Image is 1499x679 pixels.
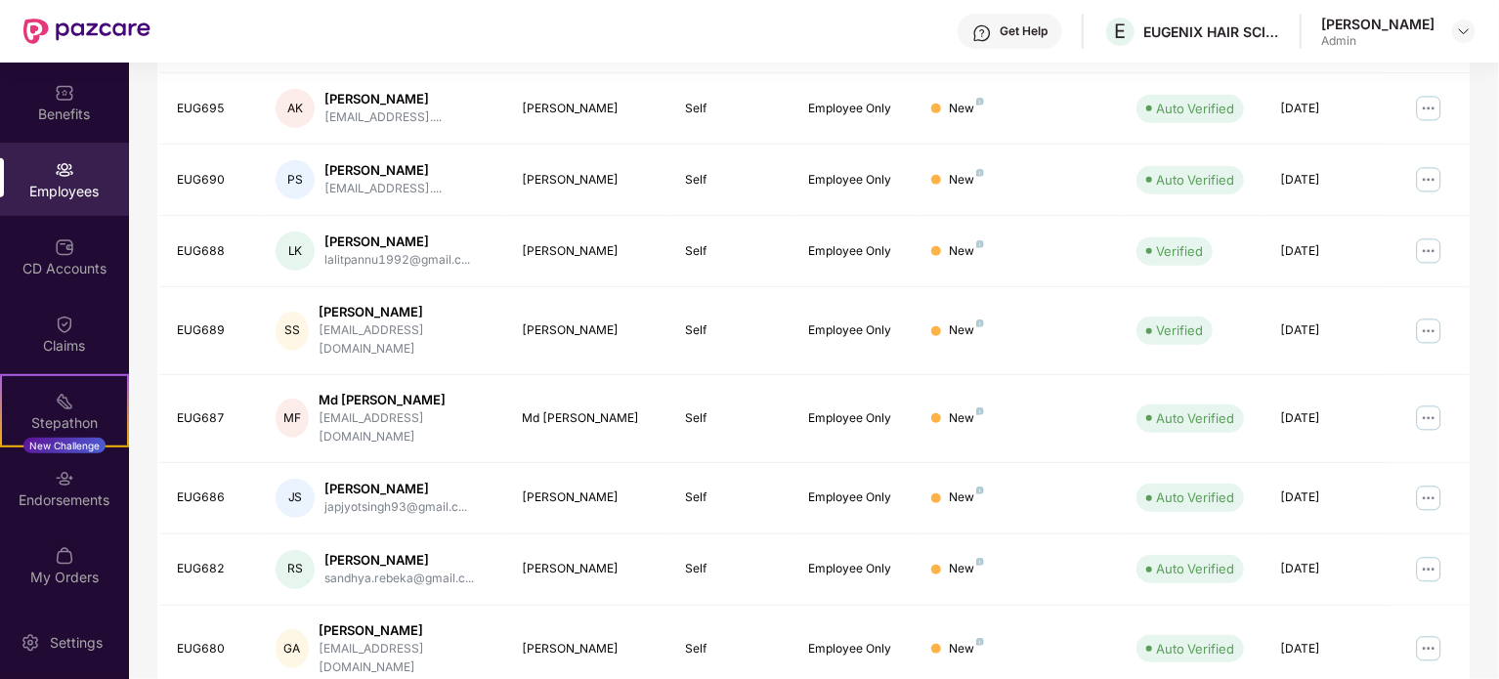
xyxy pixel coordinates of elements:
div: Auto Verified [1156,99,1234,118]
div: [PERSON_NAME] [319,303,491,321]
div: [DATE] [1280,560,1372,578]
div: EUG686 [177,488,244,507]
div: [PERSON_NAME] [522,100,655,118]
div: [PERSON_NAME] [522,242,655,261]
div: GA [276,629,309,668]
div: Employee Only [809,560,901,578]
img: svg+xml;base64,PHN2ZyBpZD0iRW1wbG95ZWVzIiB4bWxucz0iaHR0cDovL3d3dy53My5vcmcvMjAwMC9zdmciIHdpZHRoPS... [55,160,74,180]
div: Get Help [1000,23,1048,39]
img: svg+xml;base64,PHN2ZyB4bWxucz0iaHR0cDovL3d3dy53My5vcmcvMjAwMC9zdmciIHdpZHRoPSI4IiBoZWlnaHQ9IjgiIH... [976,487,984,494]
div: [PERSON_NAME] [522,640,655,658]
div: Self [686,171,778,190]
div: Employee Only [809,321,901,340]
img: svg+xml;base64,PHN2ZyB4bWxucz0iaHR0cDovL3d3dy53My5vcmcvMjAwMC9zdmciIHdpZHRoPSIyMSIgaGVpZ2h0PSIyMC... [55,392,74,411]
div: Employee Only [809,409,901,428]
div: Auto Verified [1156,408,1234,428]
div: EUG680 [177,640,244,658]
div: [DATE] [1280,488,1372,507]
div: [DATE] [1280,640,1372,658]
div: Auto Verified [1156,170,1234,190]
div: [EMAIL_ADDRESS][DOMAIN_NAME] [319,640,491,677]
span: E [1115,20,1127,43]
div: Stepathon [2,413,127,433]
div: Self [686,100,778,118]
div: EUG687 [177,409,244,428]
div: Self [686,560,778,578]
img: manageButton [1413,554,1444,585]
img: manageButton [1413,164,1444,195]
img: svg+xml;base64,PHN2ZyBpZD0iQ2xhaW0iIHhtbG5zPSJodHRwOi8vd3d3LnczLm9yZy8yMDAwL3N2ZyIgd2lkdGg9IjIwIi... [55,315,74,334]
div: Self [686,242,778,261]
div: New [949,100,984,118]
img: manageButton [1413,483,1444,514]
div: Employee Only [809,640,901,658]
img: svg+xml;base64,PHN2ZyB4bWxucz0iaHR0cDovL3d3dy53My5vcmcvMjAwMC9zdmciIHdpZHRoPSI4IiBoZWlnaHQ9IjgiIH... [976,169,984,177]
div: [EMAIL_ADDRESS].... [324,180,442,198]
div: Self [686,409,778,428]
div: Md [PERSON_NAME] [522,409,655,428]
img: manageButton [1413,235,1444,267]
div: japjyotsingh93@gmail.c... [324,498,467,517]
div: Md [PERSON_NAME] [319,391,491,409]
div: New Challenge [23,438,106,453]
div: EUGENIX HAIR SCIENCES PRIVTATE LIMITED [1143,22,1280,41]
div: MF [276,399,309,438]
div: New [949,488,984,507]
img: svg+xml;base64,PHN2ZyB4bWxucz0iaHR0cDovL3d3dy53My5vcmcvMjAwMC9zdmciIHdpZHRoPSI4IiBoZWlnaHQ9IjgiIH... [976,319,984,327]
img: svg+xml;base64,PHN2ZyBpZD0iRHJvcGRvd24tMzJ4MzIiIHhtbG5zPSJodHRwOi8vd3d3LnczLm9yZy8yMDAwL3N2ZyIgd2... [1456,23,1472,39]
div: EUG682 [177,560,244,578]
div: lalitpannu1992@gmail.c... [324,251,470,270]
div: Auto Verified [1156,559,1234,578]
div: Verified [1156,320,1203,340]
div: Auto Verified [1156,639,1234,658]
div: AK [276,89,315,128]
div: [DATE] [1280,100,1372,118]
img: svg+xml;base64,PHN2ZyBpZD0iQ0RfQWNjb3VudHMiIGRhdGEtbmFtZT0iQ0QgQWNjb3VudHMiIHhtbG5zPSJodHRwOi8vd3... [55,237,74,257]
img: svg+xml;base64,PHN2ZyB4bWxucz0iaHR0cDovL3d3dy53My5vcmcvMjAwMC9zdmciIHdpZHRoPSI4IiBoZWlnaHQ9IjgiIH... [976,638,984,646]
div: [PERSON_NAME] [319,621,491,640]
div: sandhya.rebeka@gmail.c... [324,570,474,588]
img: svg+xml;base64,PHN2ZyBpZD0iTXlfT3JkZXJzIiBkYXRhLW5hbWU9Ik15IE9yZGVycyIgeG1sbnM9Imh0dHA6Ly93d3cudz... [55,546,74,566]
div: SS [276,312,309,351]
div: Settings [44,633,108,653]
div: New [949,560,984,578]
div: Self [686,488,778,507]
div: RS [276,550,315,589]
div: Auto Verified [1156,488,1234,507]
div: JS [276,479,315,518]
div: [PERSON_NAME] [522,488,655,507]
div: Employee Only [809,100,901,118]
img: svg+xml;base64,PHN2ZyB4bWxucz0iaHR0cDovL3d3dy53My5vcmcvMjAwMC9zdmciIHdpZHRoPSI4IiBoZWlnaHQ9IjgiIH... [976,98,984,106]
div: New [949,171,984,190]
div: [PERSON_NAME] [324,233,470,251]
img: svg+xml;base64,PHN2ZyBpZD0iQmVuZWZpdHMiIHhtbG5zPSJodHRwOi8vd3d3LnczLm9yZy8yMDAwL3N2ZyIgd2lkdGg9Ij... [55,83,74,103]
div: Verified [1156,241,1203,261]
div: [DATE] [1280,171,1372,190]
div: Admin [1321,33,1435,49]
img: svg+xml;base64,PHN2ZyB4bWxucz0iaHR0cDovL3d3dy53My5vcmcvMjAwMC9zdmciIHdpZHRoPSI4IiBoZWlnaHQ9IjgiIH... [976,407,984,415]
img: manageButton [1413,93,1444,124]
div: EUG689 [177,321,244,340]
img: svg+xml;base64,PHN2ZyB4bWxucz0iaHR0cDovL3d3dy53My5vcmcvMjAwMC9zdmciIHdpZHRoPSI4IiBoZWlnaHQ9IjgiIH... [976,240,984,248]
div: Employee Only [809,488,901,507]
img: manageButton [1413,633,1444,664]
div: [PERSON_NAME] [522,171,655,190]
img: svg+xml;base64,PHN2ZyB4bWxucz0iaHR0cDovL3d3dy53My5vcmcvMjAwMC9zdmciIHdpZHRoPSI4IiBoZWlnaHQ9IjgiIH... [976,558,984,566]
img: manageButton [1413,316,1444,347]
div: [PERSON_NAME] [522,321,655,340]
div: [PERSON_NAME] [1321,15,1435,33]
div: [PERSON_NAME] [324,551,474,570]
div: [EMAIL_ADDRESS].... [324,108,442,127]
div: LK [276,232,315,271]
div: [PERSON_NAME] [324,90,442,108]
div: EUG688 [177,242,244,261]
div: [PERSON_NAME] [522,560,655,578]
div: [DATE] [1280,409,1372,428]
div: [DATE] [1280,321,1372,340]
div: EUG695 [177,100,244,118]
div: Employee Only [809,171,901,190]
div: [DATE] [1280,242,1372,261]
img: svg+xml;base64,PHN2ZyBpZD0iSGVscC0zMngzMiIgeG1sbnM9Imh0dHA6Ly93d3cudzMub3JnLzIwMDAvc3ZnIiB3aWR0aD... [972,23,992,43]
div: [PERSON_NAME] [324,161,442,180]
div: PS [276,160,315,199]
